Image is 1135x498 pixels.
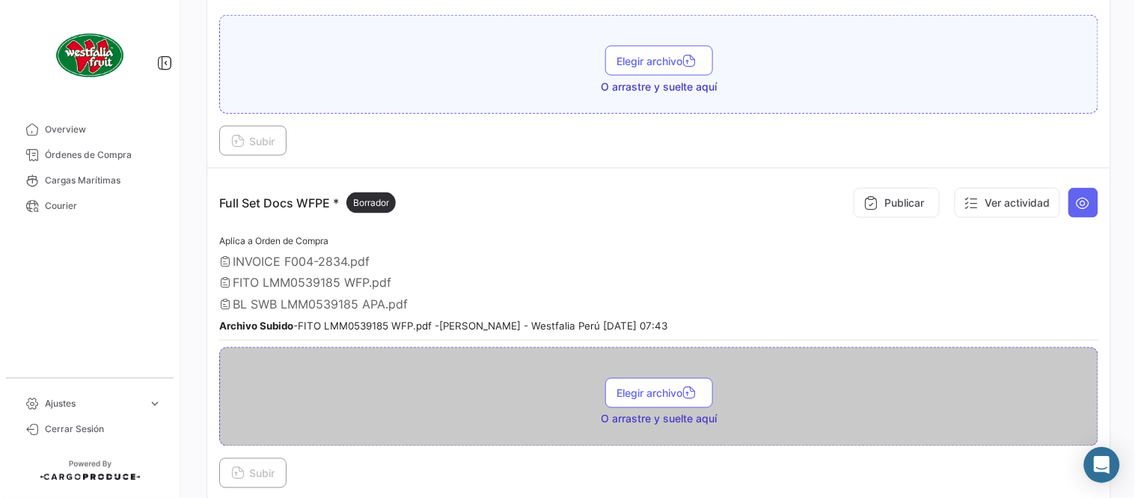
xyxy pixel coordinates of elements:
[45,422,162,436] span: Cerrar Sesión
[854,188,940,218] button: Publicar
[601,79,717,94] span: O arrastre y suelte aquí
[955,188,1060,218] button: Ver actividad
[353,196,389,210] span: Borrador
[617,55,701,67] span: Elegir archivo
[233,275,391,290] span: FITO LMM0539185 WFP.pdf
[219,126,287,156] button: Subir
[1084,447,1120,483] div: Abrir Intercom Messenger
[219,458,287,488] button: Subir
[601,412,717,427] span: O arrastre y suelte aquí
[45,123,162,136] span: Overview
[231,467,275,480] span: Subir
[45,148,162,162] span: Órdenes de Compra
[45,174,162,187] span: Cargas Marítimas
[219,321,293,332] b: Archivo Subido
[12,193,168,219] a: Courier
[233,254,370,269] span: INVOICE F004-2834.pdf
[605,46,713,76] button: Elegir archivo
[219,192,396,213] p: Full Set Docs WFPE *
[231,135,275,148] span: Subir
[617,387,701,400] span: Elegir archivo
[52,18,127,93] img: client-50.png
[12,168,168,193] a: Cargas Marítimas
[605,378,713,408] button: Elegir archivo
[45,199,162,213] span: Courier
[12,117,168,142] a: Overview
[233,297,408,312] span: BL SWB LMM0539185 APA.pdf
[45,397,142,410] span: Ajustes
[219,321,667,332] small: - FITO LMM0539185 WFP.pdf - [PERSON_NAME] - Westfalia Perú [DATE] 07:43
[12,142,168,168] a: Órdenes de Compra
[148,397,162,410] span: expand_more
[219,235,328,246] span: Aplica a Orden de Compra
